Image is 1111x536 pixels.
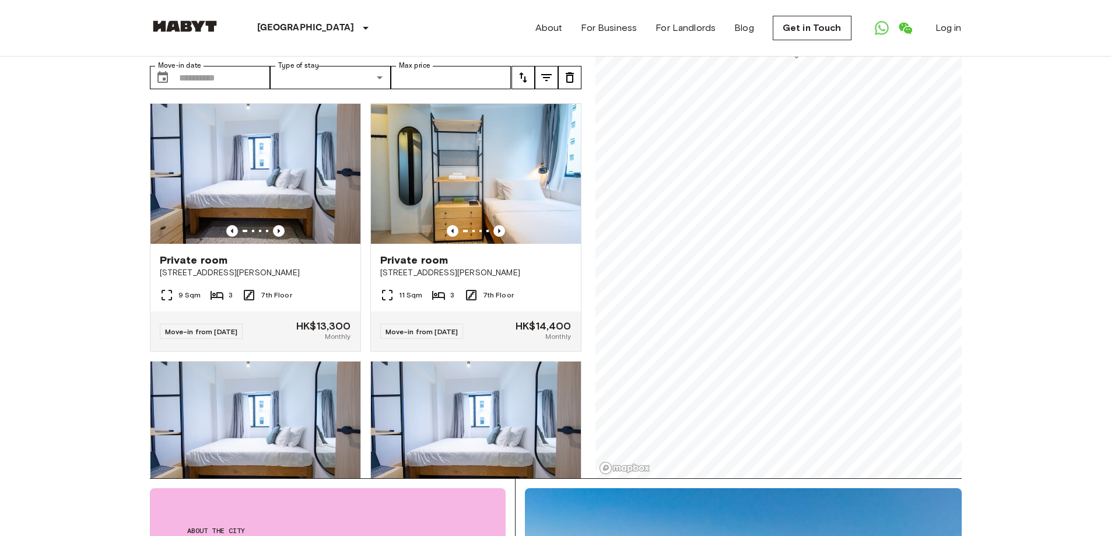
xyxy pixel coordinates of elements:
img: Marketing picture of unit HK-01-046-004-03 [371,362,581,502]
a: For Business [581,21,637,35]
label: Max price [399,61,430,71]
label: Move-in date [158,61,201,71]
button: Previous image [493,225,505,237]
button: Previous image [273,225,285,237]
a: For Landlords [656,21,716,35]
button: tune [511,66,535,89]
span: About the city [187,526,468,536]
span: Move-in from [DATE] [385,327,458,336]
span: HK$13,300 [296,321,351,331]
label: Type of stay [278,61,319,71]
button: Choose date [151,66,174,89]
p: [GEOGRAPHIC_DATA] [257,21,355,35]
span: [STREET_ADDRESS][PERSON_NAME] [380,267,572,279]
span: 7th Floor [261,290,292,300]
a: Get in Touch [773,16,851,40]
span: Private room [380,253,448,267]
button: tune [535,66,558,89]
button: Previous image [226,225,238,237]
img: Marketing picture of unit HK-01-046-008-03 [150,362,360,502]
button: Previous image [447,225,458,237]
span: Monthly [325,331,351,342]
button: tune [558,66,581,89]
span: 3 [450,290,454,300]
img: Marketing picture of unit HK-01-046-007-01 [371,104,581,244]
a: About [535,21,563,35]
span: Monthly [545,331,571,342]
a: Mapbox logo [599,461,650,475]
span: Private room [160,253,228,267]
span: 7th Floor [483,290,514,300]
span: Move-in from [DATE] [165,327,238,336]
a: Blog [734,21,754,35]
a: Open WeChat [893,16,917,40]
img: Habyt [150,20,220,32]
span: 9 Sqm [178,290,201,300]
img: Marketing picture of unit HK-01-046-007-03 [150,104,360,244]
span: [STREET_ADDRESS][PERSON_NAME] [160,267,351,279]
span: 11 Sqm [399,290,423,300]
a: Marketing picture of unit HK-01-046-007-03Previous imagePrevious imagePrivate room[STREET_ADDRESS... [150,103,361,352]
a: Open WhatsApp [870,16,893,40]
a: Marketing picture of unit HK-01-046-007-01Previous imagePrevious imagePrivate room[STREET_ADDRESS... [370,103,581,352]
span: 3 [229,290,233,300]
span: HK$14,400 [516,321,571,331]
a: Log in [935,21,962,35]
